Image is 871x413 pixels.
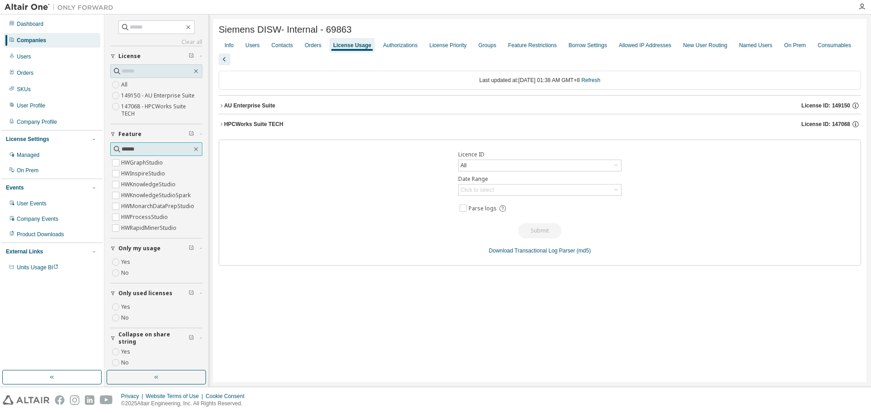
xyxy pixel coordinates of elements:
div: Groups [479,42,496,49]
div: On Prem [17,167,39,174]
a: Refresh [581,77,600,83]
span: Clear filter [189,245,194,252]
button: Feature [110,124,202,144]
label: No [121,267,131,278]
div: Users [17,53,31,60]
div: Managed [17,151,39,159]
span: Clear filter [189,53,194,60]
span: Parse logs [469,205,497,212]
img: Altair One [5,3,118,12]
label: No [121,357,131,368]
label: Licence ID [458,151,621,158]
label: HWGraphStudio [121,157,165,168]
span: Units Usage BI [17,264,59,271]
span: License ID: 149150 [802,102,850,109]
div: Feature Restrictions [508,42,557,49]
div: Users [245,42,259,49]
span: Only my usage [118,245,161,252]
div: Cookie Consent [206,393,250,400]
div: Product Downloads [17,231,64,238]
div: On Prem [784,42,806,49]
button: Collapse on share string [110,328,202,348]
div: AU Enterprise Suite [224,102,275,109]
button: Submit [518,223,562,238]
div: New User Routing [683,42,727,49]
span: Only used licenses [118,290,172,297]
p: © 2025 Altair Engineering, Inc. All Rights Reserved. [121,400,250,408]
a: Clear all [110,39,202,46]
span: Clear filter [189,131,194,138]
div: Consumables [818,42,851,49]
label: HWRapidMinerStudio [121,223,178,233]
div: User Events [17,200,46,207]
label: HWKnowledgeStudioSpark [121,190,192,201]
label: Yes [121,346,132,357]
label: HWKnowledgeStudio [121,179,177,190]
button: HPCWorks Suite TECHLicense ID: 147068 [219,114,861,134]
div: Company Profile [17,118,57,126]
div: Last updated at: [DATE] 01:38 AM GMT+8 [219,71,861,90]
a: (md5) [577,248,591,254]
div: Privacy [121,393,146,400]
div: Companies [17,37,46,44]
label: 147068 - HPCWorks Suite TECH [121,101,202,119]
span: License [118,53,141,60]
span: Collapse on share string [118,331,189,345]
img: youtube.svg [100,395,113,405]
label: Yes [121,257,132,267]
img: linkedin.svg [85,395,94,405]
div: License Settings [6,136,49,143]
button: License [110,46,202,66]
div: All [459,160,468,170]
label: No [121,312,131,323]
div: Contacts [271,42,293,49]
button: AU Enterprise SuiteLicense ID: 149150 [219,96,861,116]
div: Borrow Settings [568,42,607,49]
div: Info [225,42,234,49]
div: Orders [17,69,34,77]
div: Click to select [459,185,621,195]
span: Clear filter [189,335,194,342]
div: Dashboard [17,20,44,28]
img: instagram.svg [70,395,79,405]
div: Events [6,184,24,191]
img: altair_logo.svg [3,395,49,405]
label: HWProcessStudio [121,212,170,223]
div: HPCWorks Suite TECH [224,121,283,128]
a: Download Transactional Log Parser [489,248,575,254]
div: Orders [305,42,322,49]
div: Company Events [17,215,58,223]
label: All [121,79,129,90]
div: Named Users [739,42,772,49]
button: Only my usage [110,238,202,258]
label: 149150 - AU Enterprise Suite [121,90,196,101]
span: Siemens DISW- Internal - 69863 [219,24,352,35]
img: facebook.svg [55,395,64,405]
div: License Usage [333,42,371,49]
div: License Priority [430,42,467,49]
label: HWInspireStudio [121,168,167,179]
div: Website Terms of Use [146,393,206,400]
span: Clear filter [189,290,194,297]
span: License ID: 147068 [802,121,850,128]
label: HWMonarchDataPrepStudio [121,201,196,212]
label: Date Range [458,175,621,183]
div: External Links [6,248,43,255]
span: Feature [118,131,142,138]
div: Allowed IP Addresses [619,42,671,49]
div: Authorizations [383,42,417,49]
button: Only used licenses [110,283,202,303]
label: Yes [121,301,132,312]
div: All [459,160,621,171]
div: SKUs [17,86,31,93]
div: Click to select [460,186,494,194]
div: User Profile [17,102,45,109]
